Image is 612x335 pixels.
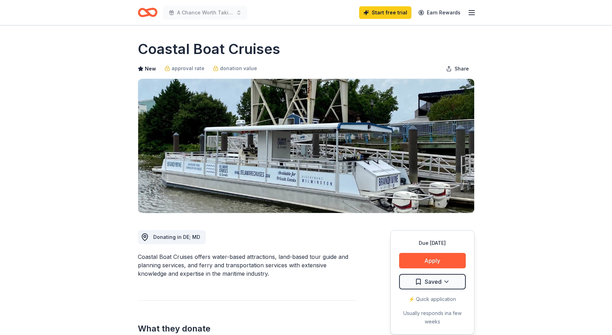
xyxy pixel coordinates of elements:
a: Home [138,4,157,21]
button: Apply [399,253,466,268]
a: Earn Rewards [414,6,465,19]
span: Saved [425,277,442,286]
div: ⚡️ Quick application [399,295,466,303]
span: A Chance Worth Taking Masquerade Gala [177,8,233,17]
a: approval rate [164,64,204,73]
span: New [145,65,156,73]
a: donation value [213,64,257,73]
h1: Coastal Boat Cruises [138,39,280,59]
button: Saved [399,274,466,289]
a: Start free trial [359,6,411,19]
div: Coastal Boat Cruises offers water-based attractions, land-based tour guide and planning services,... [138,253,357,278]
img: Image for Coastal Boat Cruises [138,79,474,213]
span: approval rate [172,64,204,73]
div: Due [DATE] [399,239,466,247]
h2: What they donate [138,323,357,334]
span: Share [455,65,469,73]
span: donation value [220,64,257,73]
button: Share [440,62,475,76]
div: Usually responds in a few weeks [399,309,466,326]
span: Donating in DE; MD [153,234,200,240]
button: A Chance Worth Taking Masquerade Gala [163,6,247,20]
